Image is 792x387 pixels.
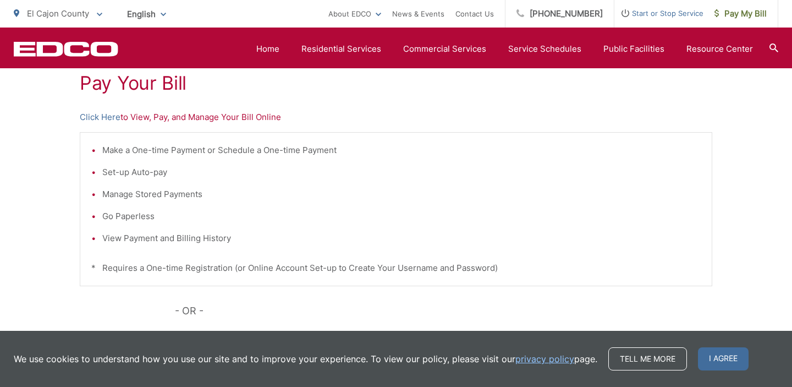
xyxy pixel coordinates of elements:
a: Residential Services [301,42,381,56]
li: Go Paperless [102,210,701,223]
li: Make a One-time Payment or Schedule a One-time Payment [102,144,701,157]
a: Home [256,42,279,56]
li: View Payment and Billing History [102,232,701,245]
p: to Make a One-time Payment Only Online [80,330,712,344]
a: Public Facilities [603,42,664,56]
a: Service Schedules [508,42,581,56]
a: Tell me more [608,347,687,370]
p: to View, Pay, and Manage Your Bill Online [80,111,712,124]
p: - OR - [175,303,713,319]
a: privacy policy [515,352,574,366]
a: Click Here [80,111,120,124]
p: We use cookies to understand how you use our site and to improve your experience. To view our pol... [14,352,597,366]
li: Manage Stored Payments [102,188,701,201]
h1: Pay Your Bill [80,72,712,94]
span: English [119,4,174,24]
a: Click Here [80,330,120,344]
span: El Cajon County [27,8,89,19]
li: Set-up Auto-pay [102,166,701,179]
a: About EDCO [328,7,381,20]
a: News & Events [392,7,444,20]
a: Resource Center [686,42,753,56]
a: Contact Us [455,7,494,20]
a: Commercial Services [403,42,486,56]
a: EDCD logo. Return to the homepage. [14,41,118,57]
p: * Requires a One-time Registration (or Online Account Set-up to Create Your Username and Password) [91,261,701,275]
span: Pay My Bill [714,7,767,20]
span: I agree [698,347,749,370]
